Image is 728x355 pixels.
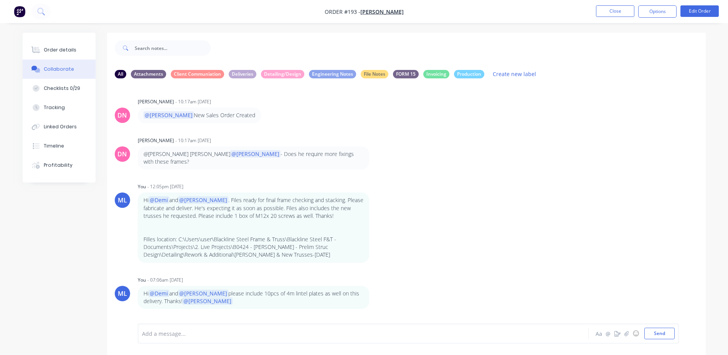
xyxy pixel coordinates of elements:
[23,156,96,175] button: Profitability
[23,79,96,98] button: Checklists 0/29
[361,70,388,78] div: File Notes
[131,70,166,78] div: Attachments
[138,137,174,144] div: [PERSON_NAME]
[118,289,127,298] div: ML
[23,40,96,60] button: Order details
[309,70,356,78] div: Engineering Notes
[489,69,540,79] button: Create new label
[594,329,604,338] button: Aa
[171,70,224,78] div: Client Communiation
[644,328,675,339] button: Send
[23,117,96,136] button: Linked Orders
[117,149,127,159] div: DN
[175,137,211,144] div: - 10:17am [DATE]
[144,290,363,305] p: Hi and please include 10pcs of 4m lintel plates as well on this delivery. Thanks!
[144,196,363,220] p: Hi and . Files ready for final frame checking and stacking. Please fabricate and deliver. He's ex...
[118,196,127,205] div: ML
[149,196,169,204] span: @Demi
[23,98,96,117] button: Tracking
[325,8,360,15] span: Order #193 -
[631,329,641,338] button: ☺
[44,143,64,149] div: Timeline
[44,85,80,92] div: Checklists 0/29
[596,5,634,17] button: Close
[178,196,228,204] span: @[PERSON_NAME]
[360,8,404,15] a: [PERSON_NAME]
[182,297,233,305] span: @[PERSON_NAME]
[23,136,96,156] button: Timeline
[638,5,677,18] button: Options
[138,277,146,284] div: You
[144,111,255,119] p: New Sales Order Created
[144,150,363,166] p: @[PERSON_NAME] [PERSON_NAME] - Does he require more fixings with these frames?
[178,290,228,297] span: @[PERSON_NAME]
[117,111,127,120] div: DN
[14,6,25,17] img: Factory
[44,162,73,169] div: Profitability
[135,40,211,56] input: Search notes...
[175,98,211,105] div: - 10:17am [DATE]
[261,70,304,78] div: Detailing/Design
[44,104,65,111] div: Tracking
[44,46,76,53] div: Order details
[138,98,174,105] div: [PERSON_NAME]
[44,66,74,73] div: Collaborate
[144,111,194,119] span: @[PERSON_NAME]
[115,70,126,78] div: All
[230,150,281,158] span: @[PERSON_NAME]
[604,329,613,338] button: @
[138,183,146,190] div: You
[423,70,449,78] div: Invoicing
[147,277,183,284] div: - 07:06am [DATE]
[454,70,484,78] div: Production
[23,60,96,79] button: Collaborate
[229,70,256,78] div: Deliveries
[44,123,77,130] div: Linked Orders
[144,236,363,259] p: Filles location: C:\Users\user\Blackline Steel Frame & Truss\Blackline Steel F&T - Documents\Proj...
[393,70,419,78] div: FORM 15
[147,183,183,190] div: - 12:05pm [DATE]
[680,5,719,17] button: Edit Order
[149,290,169,297] span: @Demi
